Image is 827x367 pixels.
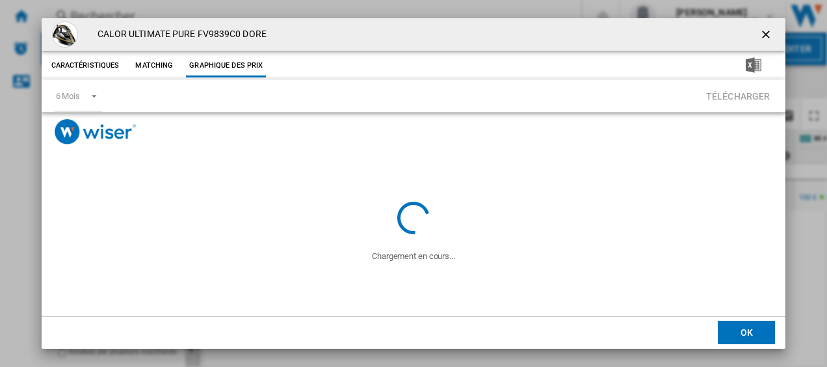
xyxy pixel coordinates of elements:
button: getI18NText('BUTTONS.CLOSE_DIALOG') [754,21,780,48]
ng-transclude: Chargement en cours... [372,251,455,261]
button: Télécharger [702,84,774,108]
div: 6 Mois [56,91,80,101]
md-dialog: Product popup [42,18,786,349]
button: Matching [125,54,183,77]
button: Caractéristiques [48,54,123,77]
h4: CALOR ULTIMATE PURE FV9839C0 DORE [91,28,267,41]
img: logo_wiser_300x94.png [55,119,136,144]
button: Graphique des prix [186,54,266,77]
button: Télécharger au format Excel [725,54,782,77]
img: 71mfCwfFx2L.__AC_SY300_SX300_QL70_ML2_.jpg [52,21,78,48]
img: excel-24x24.png [746,57,761,73]
button: OK [718,321,775,344]
ng-md-icon: getI18NText('BUTTONS.CLOSE_DIALOG') [759,28,775,44]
